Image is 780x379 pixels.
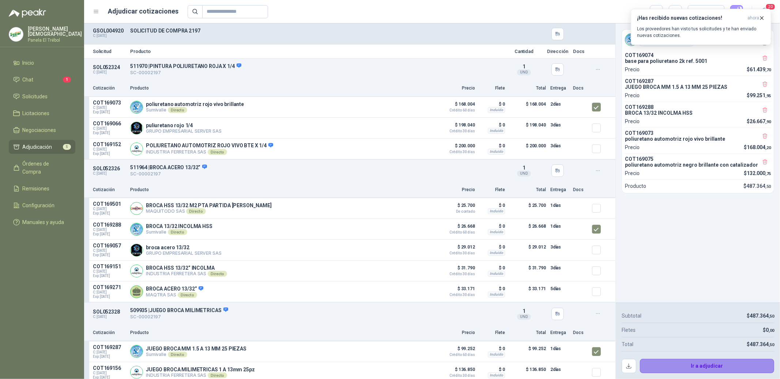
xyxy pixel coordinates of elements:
[23,76,34,84] span: Chat
[622,340,633,348] p: Total
[765,171,771,176] span: ,75
[625,143,640,151] p: Precio
[573,85,588,92] p: Docs
[730,5,743,18] button: 5
[479,121,505,129] p: $ 0
[93,269,126,274] span: C: [DATE]
[9,90,75,103] a: Solicitudes
[625,84,771,90] p: JUEGO BROCA MM 1.5 A 13 MM 25 PIEZAS
[146,143,273,149] p: POLIURETANO AUTOMOTRIZ ROJO VIVO BTE X 1/4
[130,186,434,193] p: Producto
[9,198,75,212] a: Configuración
[479,264,505,272] p: $ 0
[93,222,126,228] p: COT169288
[9,9,46,18] img: Logo peakr
[438,251,475,255] span: Crédito 30 días
[640,359,775,374] button: Ir a adjudicar
[479,365,505,374] p: $ 0
[146,352,246,357] p: Sumivalle
[93,85,126,92] p: Cotización
[23,109,50,117] span: Licitaciones
[550,329,569,336] p: Entrega
[550,243,569,251] p: 3 días
[509,85,546,92] p: Total
[93,166,126,171] p: SOL052326
[178,292,197,298] div: Directo
[550,186,569,193] p: Entrega
[9,182,75,196] a: Remisiones
[131,223,143,235] img: Company Logo
[479,186,505,193] p: Flete
[146,367,255,372] p: JUEGO BROCA MILIMETRICAS 1 A 13mm 25pz
[625,162,771,168] p: poliuretano automotriz negro brillante con catalizador
[93,121,126,126] p: COT169066
[146,122,222,128] p: puliuretano rojo 1/4
[208,372,227,378] div: Directo
[746,183,771,189] span: 487.364
[438,141,475,154] p: $ 200.000
[146,223,212,229] p: BROCA 13/32 INCOLMA HSS
[146,271,227,277] p: INDUSTRIA FERRETERA SAS
[550,365,569,374] p: 2 días
[625,182,646,190] p: Producto
[506,49,542,54] p: Cantidad
[93,70,126,75] p: C: [DATE]
[479,222,505,231] p: $ 0
[131,202,143,215] img: Company Logo
[488,149,505,155] div: Incluido
[130,69,501,76] p: SC-00002197
[625,130,771,136] p: COT169073
[625,110,771,116] p: BROCA 13/32 INCOLMA HSS
[750,118,771,124] span: 26.667
[744,169,771,177] p: $
[93,131,126,135] span: Exp: [DATE]
[438,222,475,234] p: $ 26.668
[765,3,776,10] span: 20
[168,352,187,357] div: Directo
[131,345,143,357] img: Company Logo
[93,49,126,54] p: Solicitud
[509,121,546,135] p: $ 198.040
[23,92,48,101] span: Solicitudes
[479,85,505,92] p: Flete
[488,107,505,113] div: Incluido
[488,250,505,256] div: Incluido
[93,344,126,350] p: COT169287
[28,38,82,42] p: Panela El Trébol
[769,328,774,333] span: ,00
[130,49,501,54] p: Producto
[131,101,143,113] img: Company Logo
[769,314,774,319] span: ,50
[9,123,75,137] a: Negociaciones
[130,329,434,336] p: Producto
[146,286,203,292] p: BROCA ACERO 13/32”
[438,293,475,297] span: Crédito 30 días
[479,344,505,353] p: $ 0
[438,231,475,234] span: Crédito 60 días
[93,371,126,375] span: C: [DATE]
[9,140,75,154] a: Adjudicación5
[758,5,771,18] button: 20
[438,121,475,133] p: $ 198.040
[523,165,525,171] span: 1
[186,208,206,214] div: Directo
[479,100,505,109] p: $ 0
[509,344,546,359] p: $ 99.252
[130,307,501,314] p: 509935 | JUEGO BROCA MILIMETRICAS
[625,156,771,162] p: COT169075
[130,171,501,178] p: SC-00002197
[130,28,501,34] p: SOLICITUD DE COMPRA 2197
[146,250,222,256] p: GRUPO EMPRESARIAL SERVER SAS
[28,26,82,37] p: [PERSON_NAME] [DEMOGRAPHIC_DATA]
[509,222,546,236] p: $ 26.668
[93,295,126,299] span: Exp: [DATE]
[747,15,759,21] span: ahora
[93,228,126,232] span: C: [DATE]
[93,28,126,34] p: GSOL004920
[747,312,774,320] p: $
[130,63,501,69] p: 511970 | PINTURA POLIURETANO ROJA X 1/4
[438,210,475,213] span: De contado
[9,27,23,41] img: Company Logo
[108,6,179,16] h1: Adjudicar cotizaciones
[93,329,126,336] p: Cotización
